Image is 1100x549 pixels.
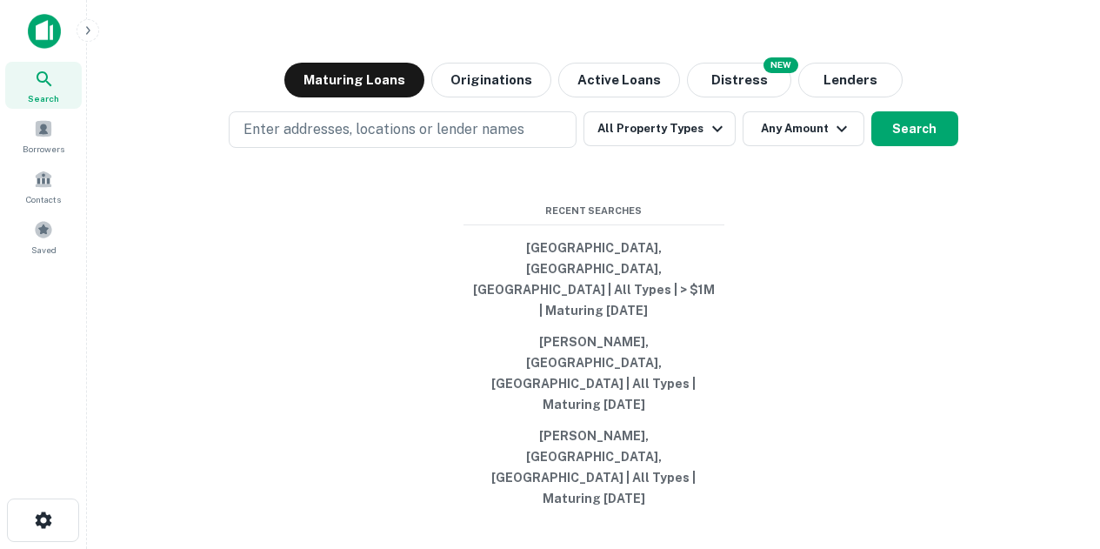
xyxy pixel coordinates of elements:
[463,232,724,326] button: [GEOGRAPHIC_DATA], [GEOGRAPHIC_DATA], [GEOGRAPHIC_DATA] | All Types | > $1M | Maturing [DATE]
[23,142,64,156] span: Borrowers
[463,326,724,420] button: [PERSON_NAME], [GEOGRAPHIC_DATA], [GEOGRAPHIC_DATA] | All Types | Maturing [DATE]
[5,163,82,210] a: Contacts
[31,243,57,257] span: Saved
[229,111,577,148] button: Enter addresses, locations or lender names
[243,119,524,140] p: Enter addresses, locations or lender names
[26,192,61,206] span: Contacts
[583,111,735,146] button: All Property Types
[5,62,82,109] a: Search
[28,14,61,49] img: capitalize-icon.png
[463,420,724,514] button: [PERSON_NAME], [GEOGRAPHIC_DATA], [GEOGRAPHIC_DATA] | All Types | Maturing [DATE]
[558,63,680,97] button: Active Loans
[687,63,791,97] button: Search distressed loans with lien and other non-mortgage details.
[871,111,958,146] button: Search
[743,111,864,146] button: Any Amount
[5,213,82,260] a: Saved
[431,63,551,97] button: Originations
[284,63,424,97] button: Maturing Loans
[763,57,798,73] div: NEW
[463,204,724,218] span: Recent Searches
[798,63,903,97] button: Lenders
[5,112,82,159] a: Borrowers
[28,91,59,105] span: Search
